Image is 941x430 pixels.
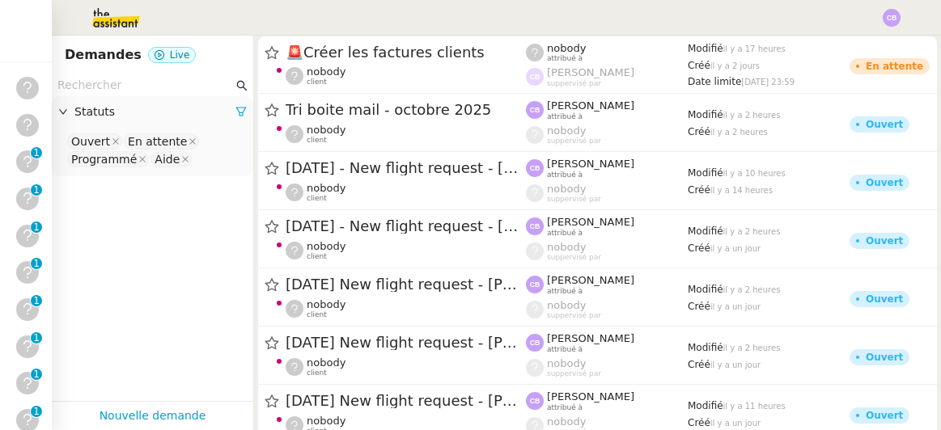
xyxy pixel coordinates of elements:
[526,357,688,378] app-user-label: suppervisé par
[710,128,768,137] span: il y a 2 heures
[286,161,526,175] span: [DATE] - New flight request - [PERSON_NAME]
[866,120,903,129] div: Ouvert
[286,356,526,377] app-user-detailed-label: client
[526,217,544,235] img: svg
[688,226,723,237] span: Modifié
[710,360,761,369] span: il y a un jour
[526,101,544,119] img: svg
[741,78,795,86] span: [DATE] 23:59
[33,147,40,162] p: 1
[307,65,345,78] span: nobody
[547,390,634,403] span: [PERSON_NAME]
[547,415,586,428] span: nobody
[31,184,42,196] nz-badge-sup: 1
[286,182,526,203] app-user-detailed-label: client
[526,158,688,179] app-user-label: attribué à
[710,302,761,311] span: il y a un jour
[547,79,601,88] span: suppervisé par
[547,112,583,121] span: attribué à
[547,216,634,228] span: [PERSON_NAME]
[688,417,710,428] span: Créé
[547,299,586,311] span: nobody
[547,66,634,78] span: [PERSON_NAME]
[286,335,526,350] span: [DATE] New flight request - [PERSON_NAME]
[307,182,345,194] span: nobody
[883,9,901,27] img: svg
[526,392,544,410] img: svg
[526,216,688,237] app-user-label: attribué à
[547,287,583,296] span: attribué à
[688,167,723,179] span: Modifié
[526,66,688,87] app-user-label: suppervisé par
[723,344,781,352] span: il y a 2 heures
[547,311,601,320] span: suppervisé par
[170,49,190,61] span: Live
[31,332,42,344] nz-badge-sup: 1
[688,184,710,196] span: Créé
[547,274,634,286] span: [PERSON_NAME]
[33,184,40,199] p: 1
[286,103,526,117] span: Tri boite mail - octobre 2025
[723,285,781,294] span: il y a 2 heures
[52,96,253,128] div: Statuts
[526,99,688,120] app-user-label: attribué à
[547,357,586,369] span: nobody
[547,42,586,54] span: nobody
[547,158,634,170] span: [PERSON_NAME]
[547,241,586,253] span: nobody
[547,229,583,238] span: attribué à
[307,124,345,136] span: nobody
[526,68,544,86] img: svg
[526,183,688,204] app-user-label: suppervisé par
[710,186,773,195] span: il y a 14 heures
[866,352,903,362] div: Ouvert
[547,99,634,112] span: [PERSON_NAME]
[286,394,526,408] span: [DATE] New flight request - [PERSON_NAME]
[547,195,601,204] span: suppervisé par
[71,152,137,167] div: Programmé
[100,407,206,425] a: Nouvelle demande
[710,244,761,253] span: il y a un jour
[307,252,327,261] span: client
[31,369,42,380] nz-badge-sup: 1
[866,61,923,71] div: En attente
[67,133,122,150] nz-select-item: Ouvert
[710,61,760,70] span: il y a 2 jours
[688,60,710,71] span: Créé
[31,147,42,158] nz-badge-sup: 1
[67,151,149,167] nz-select-item: Programmé
[547,124,586,137] span: nobody
[526,274,688,295] app-user-label: attribué à
[723,44,786,53] span: il y a 17 heures
[307,310,327,319] span: client
[307,356,345,369] span: nobody
[526,276,544,293] img: svg
[866,411,903,420] div: Ouvert
[33,221,40,236] p: 1
[547,171,583,179] span: attribué à
[307,369,327,377] span: client
[688,126,710,137] span: Créé
[286,44,303,61] span: 🚨
[307,415,345,427] span: nobody
[547,345,583,354] span: attribué à
[526,390,688,411] app-user-label: attribué à
[688,342,723,353] span: Modifié
[547,332,634,344] span: [PERSON_NAME]
[155,152,180,167] div: Aide
[723,169,786,178] span: il y a 10 heures
[286,124,526,145] app-user-detailed-label: client
[547,183,586,195] span: nobody
[33,369,40,383] p: 1
[723,111,781,120] span: il y a 2 heures
[526,124,688,145] app-user-label: suppervisé par
[723,402,786,411] span: il y a 11 heures
[33,295,40,310] p: 1
[31,258,42,269] nz-badge-sup: 1
[866,294,903,304] div: Ouvert
[688,43,723,54] span: Modifié
[688,301,710,312] span: Créé
[307,298,345,310] span: nobody
[547,403,583,412] span: attribué à
[33,258,40,272] p: 1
